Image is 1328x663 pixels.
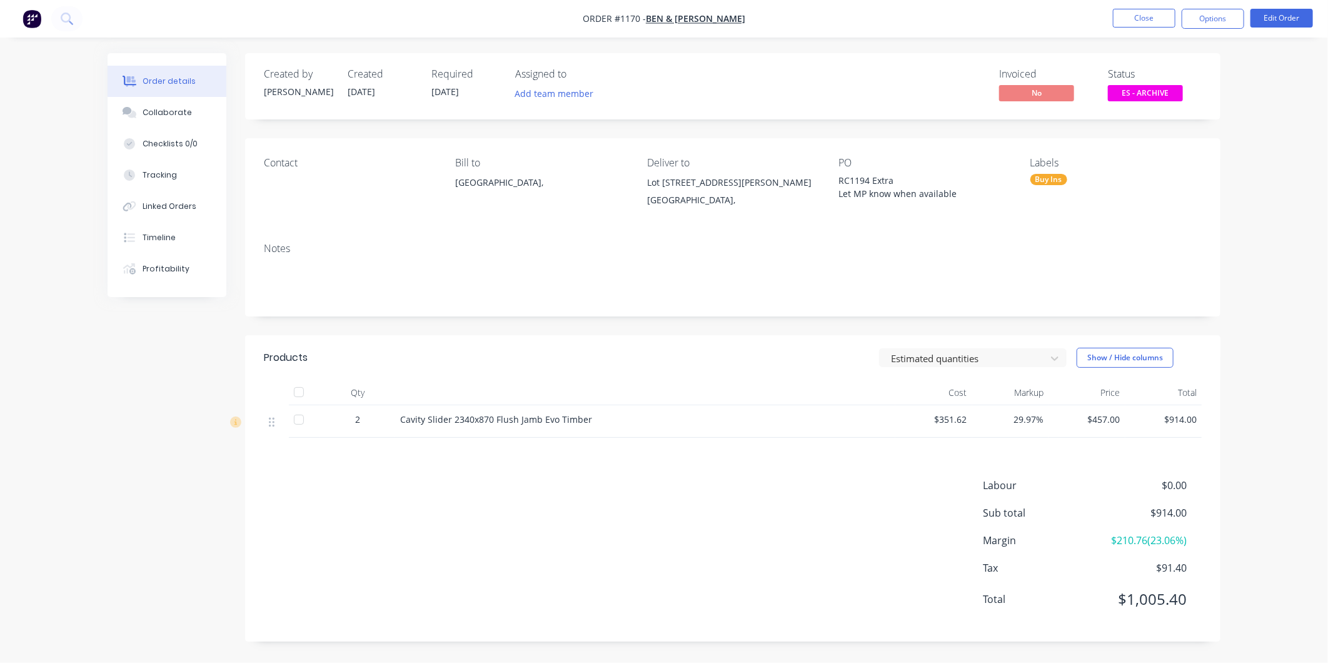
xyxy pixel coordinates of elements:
[972,380,1049,405] div: Markup
[455,174,626,214] div: [GEOGRAPHIC_DATA],
[1030,174,1067,185] div: Buy Ins
[895,380,972,405] div: Cost
[983,560,1094,575] span: Tax
[646,13,745,25] a: Ben & [PERSON_NAME]
[1077,348,1174,368] button: Show / Hide columns
[355,413,360,426] span: 2
[348,68,416,80] div: Created
[1250,9,1313,28] button: Edit Order
[1094,478,1187,493] span: $0.00
[647,174,818,191] div: Lot [STREET_ADDRESS][PERSON_NAME]
[264,85,333,98] div: [PERSON_NAME]
[983,505,1094,520] span: Sub total
[838,157,1010,169] div: PO
[108,66,226,97] button: Order details
[455,174,626,191] div: [GEOGRAPHIC_DATA],
[515,85,600,102] button: Add team member
[143,76,196,87] div: Order details
[1108,85,1183,104] button: ES - ARCHIVE
[431,68,500,80] div: Required
[1054,413,1120,426] span: $457.00
[108,97,226,128] button: Collaborate
[999,85,1074,101] span: No
[431,86,459,98] span: [DATE]
[264,157,435,169] div: Contact
[264,350,308,365] div: Products
[647,191,818,209] div: [GEOGRAPHIC_DATA],
[1108,68,1202,80] div: Status
[108,128,226,159] button: Checklists 0/0
[983,478,1094,493] span: Labour
[143,201,196,212] div: Linked Orders
[515,68,640,80] div: Assigned to
[455,157,626,169] div: Bill to
[999,68,1093,80] div: Invoiced
[143,107,192,118] div: Collaborate
[838,174,995,200] div: RC1194 Extra Let MP know when available
[583,13,646,25] span: Order #1170 -
[108,159,226,191] button: Tracking
[1125,380,1202,405] div: Total
[1030,157,1202,169] div: Labels
[108,222,226,253] button: Timeline
[1094,588,1187,610] span: $1,005.40
[983,592,1094,607] span: Total
[143,263,189,275] div: Profitability
[1130,413,1197,426] span: $914.00
[264,243,1202,255] div: Notes
[143,138,198,149] div: Checklists 0/0
[348,86,375,98] span: [DATE]
[23,9,41,28] img: Factory
[320,380,395,405] div: Qty
[1094,533,1187,548] span: $210.76 ( 23.06 %)
[264,68,333,80] div: Created by
[983,533,1094,548] span: Margin
[1094,560,1187,575] span: $91.40
[900,413,967,426] span: $351.62
[647,157,818,169] div: Deliver to
[1113,9,1175,28] button: Close
[977,413,1044,426] span: 29.97%
[1108,85,1183,101] span: ES - ARCHIVE
[108,253,226,285] button: Profitability
[508,85,600,102] button: Add team member
[1049,380,1125,405] div: Price
[647,174,818,214] div: Lot [STREET_ADDRESS][PERSON_NAME][GEOGRAPHIC_DATA],
[400,413,592,425] span: Cavity Slider 2340x870 Flush Jamb Evo Timber
[108,191,226,222] button: Linked Orders
[143,170,177,181] div: Tracking
[1182,9,1244,29] button: Options
[143,232,176,243] div: Timeline
[1094,505,1187,520] span: $914.00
